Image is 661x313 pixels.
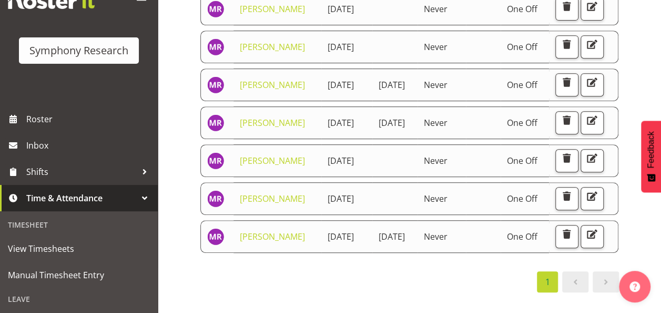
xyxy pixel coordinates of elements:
[207,114,224,131] img: minu-rana11870.jpg
[26,164,137,180] span: Shifts
[507,41,537,53] span: One Off
[328,155,354,167] span: [DATE]
[240,231,305,242] a: [PERSON_NAME]
[328,41,354,53] span: [DATE]
[207,190,224,207] img: minu-rana11870.jpg
[240,41,305,53] a: [PERSON_NAME]
[379,117,405,129] span: [DATE]
[3,288,155,310] div: Leave
[240,117,305,129] a: [PERSON_NAME]
[3,236,155,262] a: View Timesheets
[581,35,604,58] button: Edit Unavailability
[207,228,224,245] img: minu-rana11870.jpg
[424,155,448,167] span: Never
[507,79,537,91] span: One Off
[555,35,578,58] button: Delete Unavailability
[379,79,405,91] span: [DATE]
[240,79,305,91] a: [PERSON_NAME]
[507,193,537,204] span: One Off
[3,262,155,288] a: Manual Timesheet Entry
[240,3,305,15] a: [PERSON_NAME]
[207,76,224,93] img: minu-rana11870.jpg
[424,3,448,15] span: Never
[581,111,604,134] button: Edit Unavailability
[507,117,537,129] span: One Off
[328,193,354,204] span: [DATE]
[646,131,656,168] span: Feedback
[581,225,604,248] button: Edit Unavailability
[555,73,578,96] button: Delete Unavailability
[240,155,305,167] a: [PERSON_NAME]
[507,231,537,242] span: One Off
[555,149,578,172] button: Delete Unavailability
[3,214,155,236] div: Timesheet
[26,111,152,127] span: Roster
[555,225,578,248] button: Delete Unavailability
[507,3,537,15] span: One Off
[581,149,604,172] button: Edit Unavailability
[8,241,150,257] span: View Timesheets
[555,111,578,134] button: Delete Unavailability
[507,155,537,167] span: One Off
[328,117,354,129] span: [DATE]
[629,281,640,292] img: help-xxl-2.png
[424,41,448,53] span: Never
[379,231,405,242] span: [DATE]
[424,117,448,129] span: Never
[26,190,137,206] span: Time & Attendance
[424,231,448,242] span: Never
[328,79,354,91] span: [DATE]
[240,193,305,204] a: [PERSON_NAME]
[207,38,224,55] img: minu-rana11870.jpg
[555,187,578,210] button: Delete Unavailability
[641,121,661,192] button: Feedback - Show survey
[581,73,604,96] button: Edit Unavailability
[29,43,128,58] div: Symphony Research
[26,138,152,153] span: Inbox
[207,152,224,169] img: minu-rana11870.jpg
[424,79,448,91] span: Never
[581,187,604,210] button: Edit Unavailability
[328,3,354,15] span: [DATE]
[207,1,224,17] img: minu-rana11870.jpg
[328,231,354,242] span: [DATE]
[8,267,150,283] span: Manual Timesheet Entry
[424,193,448,204] span: Never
